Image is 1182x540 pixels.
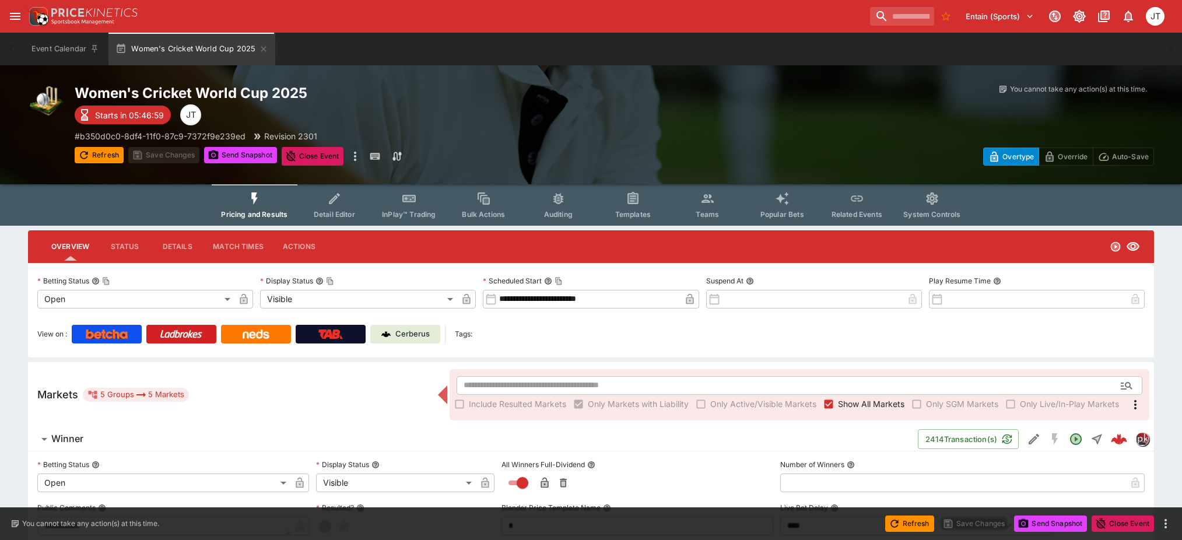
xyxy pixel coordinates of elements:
button: Details [151,233,204,261]
span: Only Active/Visible Markets [710,398,816,410]
input: search [870,7,934,26]
button: Close Event [282,147,344,166]
button: open drawer [5,6,26,27]
span: Only Live/In-Play Markets [1020,398,1119,410]
h5: Markets [37,388,78,401]
button: Select Tenant [959,7,1041,26]
button: Number of Winners [847,461,855,469]
img: PriceKinetics Logo [26,5,49,28]
button: Send Snapshot [204,147,277,163]
p: Starts in 05:46:59 [95,109,164,121]
button: Betting Status [92,461,100,469]
img: TabNZ [318,329,343,339]
p: You cannot take any action(s) at this time. [22,518,159,529]
img: Neds [243,329,269,339]
button: SGM Disabled [1044,429,1065,450]
span: Teams [696,210,719,219]
button: more [1159,517,1173,531]
p: Auto-Save [1112,150,1149,163]
button: Actions [273,233,325,261]
svg: Open [1110,241,1121,253]
a: Cerberus [370,325,440,343]
svg: Open [1069,432,1083,446]
button: Overtype [983,148,1039,166]
button: 2414Transaction(s) [918,429,1019,449]
span: Include Resulted Markets [469,398,566,410]
button: Display Status [371,461,380,469]
img: PriceKinetics [51,8,138,17]
button: Match Times [204,233,273,261]
svg: More [1128,398,1142,412]
img: logo-cerberus--red.svg [1111,431,1127,447]
p: Scheduled Start [483,276,542,286]
button: Straight [1086,429,1107,450]
div: Open [37,474,290,492]
button: Display StatusCopy To Clipboard [315,277,324,285]
p: Public Comments [37,503,96,513]
h2: Copy To Clipboard [75,84,615,102]
button: Send Snapshot [1014,516,1087,532]
div: 5 Groups 5 Markets [87,388,184,402]
button: Connected to PK [1044,6,1065,27]
p: Betting Status [37,276,89,286]
p: Copy To Clipboard [75,130,245,142]
button: Status [99,233,151,261]
button: Public Comments [98,504,106,512]
label: View on : [37,325,67,343]
button: Copy To Clipboard [555,277,563,285]
img: Betcha [86,329,128,339]
div: Joshua Thomson [180,104,201,125]
div: Open [37,290,234,308]
button: Notifications [1118,6,1139,27]
button: Suspend At [746,277,754,285]
span: Pricing and Results [221,210,287,219]
span: InPlay™ Trading [382,210,436,219]
button: Event Calendar [24,33,106,65]
p: Number of Winners [780,460,844,469]
span: Auditing [544,210,573,219]
div: Joshua Thomson [1146,7,1165,26]
button: Joshua Thomson [1142,3,1168,29]
img: pricekinetics [1136,433,1149,446]
button: Copy To Clipboard [326,277,334,285]
div: Start From [983,148,1154,166]
div: Visible [316,474,476,492]
img: Cerberus [381,329,391,339]
button: Refresh [885,516,934,532]
button: Toggle light/dark mode [1069,6,1090,27]
p: Overtype [1002,150,1034,163]
button: Blender Price Template Name [603,504,611,512]
button: Override [1039,148,1093,166]
h6: Winner [51,433,83,445]
p: All Winners Full-Dividend [501,460,585,469]
p: Betting Status [37,460,89,469]
button: Women's Cricket World Cup 2025 [108,33,275,65]
span: Show All Markets [838,398,904,410]
button: Documentation [1093,6,1114,27]
p: Blender Price Template Name [501,503,601,513]
img: cricket.png [28,84,65,121]
button: Open [1065,429,1086,450]
p: Override [1058,150,1088,163]
button: Live Bet Delay [830,504,839,512]
p: Resulted? [316,503,354,513]
span: System Controls [903,210,960,219]
button: more [348,147,362,166]
button: Scheduled StartCopy To Clipboard [544,277,552,285]
a: efec19ca-178d-49dd-924e-5b34bffc142d [1107,427,1131,451]
div: Event type filters [212,184,970,226]
p: Cerberus [395,328,430,340]
button: Resulted? [356,504,364,512]
button: Close Event [1092,516,1154,532]
button: Refresh [75,147,124,163]
span: Templates [615,210,651,219]
div: efec19ca-178d-49dd-924e-5b34bffc142d [1111,431,1127,447]
img: Ladbrokes [160,329,202,339]
p: Revision 2301 [264,130,317,142]
button: Winner [28,427,918,451]
p: Display Status [316,460,369,469]
button: Play Resume Time [993,277,1001,285]
span: Detail Editor [314,210,355,219]
button: No Bookmarks [937,7,955,26]
button: Edit Detail [1023,429,1044,450]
